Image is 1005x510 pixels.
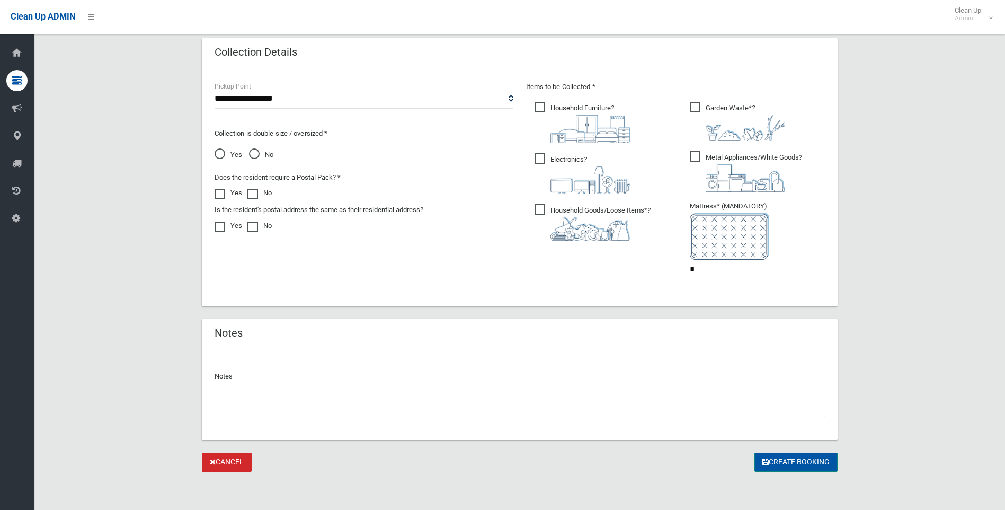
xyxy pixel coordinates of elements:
[215,219,242,232] label: Yes
[550,206,651,241] i: ?
[550,115,630,143] img: aa9efdbe659d29b613fca23ba79d85cb.png
[550,217,630,241] img: b13cc3517677393f34c0a387616ef184.png
[690,102,785,141] span: Garden Waste*
[249,148,273,161] span: No
[247,219,272,232] label: No
[550,155,630,194] i: ?
[247,187,272,199] label: No
[535,204,651,241] span: Household Goods/Loose Items*
[754,453,838,472] button: Create Booking
[690,213,769,260] img: e7408bece873d2c1783593a074e5cb2f.png
[550,166,630,194] img: 394712a680b73dbc3d2a6a3a7ffe5a07.png
[690,151,802,192] span: Metal Appliances/White Goods
[535,102,630,143] span: Household Furniture
[706,115,785,141] img: 4fd8a5c772b2c999c83690221e5242e0.png
[706,104,785,141] i: ?
[535,153,630,194] span: Electronics
[955,14,981,22] small: Admin
[550,104,630,143] i: ?
[706,164,785,192] img: 36c1b0289cb1767239cdd3de9e694f19.png
[215,127,513,140] p: Collection is double size / oversized *
[215,370,825,383] p: Notes
[949,6,992,22] span: Clean Up
[706,153,802,192] i: ?
[215,204,423,216] label: Is the resident's postal address the same as their residential address?
[690,202,825,260] span: Mattress* (MANDATORY)
[526,81,825,93] p: Items to be Collected *
[215,187,242,199] label: Yes
[215,171,341,184] label: Does the resident require a Postal Pack? *
[202,42,310,63] header: Collection Details
[215,148,242,161] span: Yes
[202,323,255,344] header: Notes
[202,453,252,472] a: Cancel
[11,12,75,22] span: Clean Up ADMIN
